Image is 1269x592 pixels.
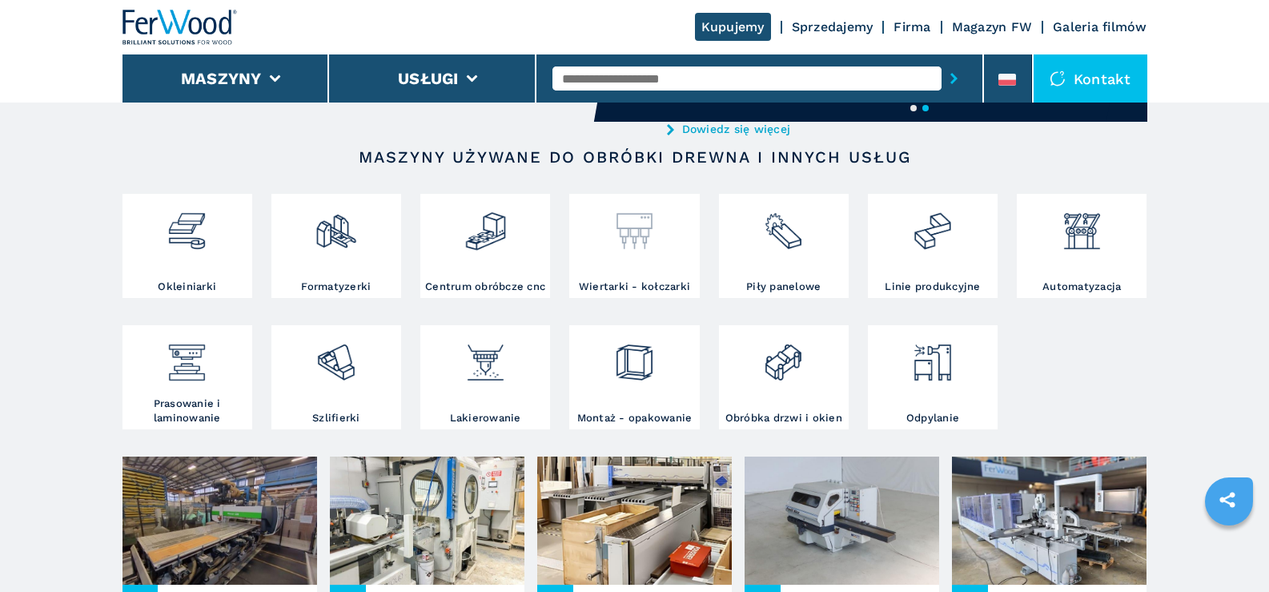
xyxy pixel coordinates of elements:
[158,280,216,294] h3: Okleiniarki
[1034,54,1147,103] div: Kontakt
[464,329,507,384] img: verniciatura_1.png
[1207,480,1247,520] a: sharethis
[312,411,360,425] h3: Szlifierki
[569,325,699,429] a: Montaż - opakowanie
[792,19,873,34] a: Sprzedajemy
[166,198,208,252] img: bordatrici_1.png
[894,19,930,34] a: Firma
[450,411,521,425] h3: Lakierowanie
[695,13,771,41] a: Kupujemy
[174,147,1096,167] h2: Maszyny używane do obróbki drewna i innych usług
[420,325,550,429] a: Lakierowanie
[910,105,917,111] button: 1
[464,198,507,252] img: centro_di_lavoro_cnc_2.png
[398,69,459,88] button: Usługi
[569,194,699,298] a: Wiertarki - kołczarki
[952,19,1033,34] a: Magazyn FW
[271,325,401,429] a: Szlifierki
[425,280,545,294] h3: Centrum obróbcze cnc
[911,329,954,384] img: aspirazione_1.png
[719,194,849,298] a: Piły panelowe
[746,280,821,294] h3: Piły panelowe
[911,198,954,252] img: linee_di_produzione_2.png
[922,105,929,111] button: 2
[868,194,998,298] a: Linie produkcyjne
[667,123,981,135] a: Dowiedz się więcej
[1042,280,1121,294] h3: Automatyzacja
[906,411,959,425] h3: Odpylanie
[122,10,238,45] img: Ferwood
[122,325,252,429] a: Prasowanie i laminowanie
[166,329,208,384] img: pressa-strettoia.png
[537,457,732,585] img: Promocje
[725,411,842,425] h3: Obróbka drzwi i okien
[952,457,1147,585] img: Show room
[577,411,693,425] h3: Montaż - opakowanie
[745,457,939,585] img: Okazje
[122,457,317,585] img: Nowości
[762,329,805,384] img: lavorazione_porte_finestre_2.png
[942,60,966,97] button: submit-button
[762,198,805,252] img: sezionatrici_2.png
[613,329,656,384] img: montaggio_imballaggio_2.png
[719,325,849,429] a: Obróbka drzwi i okien
[330,457,524,585] img: z siedziby klienta
[1050,70,1066,87] img: Kontakt
[181,69,262,88] button: Maszyny
[613,198,656,252] img: foratrici_inseritrici_2.png
[868,325,998,429] a: Odpylanie
[315,198,357,252] img: squadratrici_2.png
[122,194,252,298] a: Okleiniarki
[1017,194,1147,298] a: Automatyzacja
[885,280,980,294] h3: Linie produkcyjne
[271,194,401,298] a: Formatyzerki
[126,397,248,425] h3: Prasowanie i laminowanie
[420,194,550,298] a: Centrum obróbcze cnc
[579,280,690,294] h3: Wiertarki - kołczarki
[301,280,371,294] h3: Formatyzerki
[315,329,357,384] img: levigatrici_2.png
[1053,19,1147,34] a: Galeria filmów
[1061,198,1103,252] img: automazione.png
